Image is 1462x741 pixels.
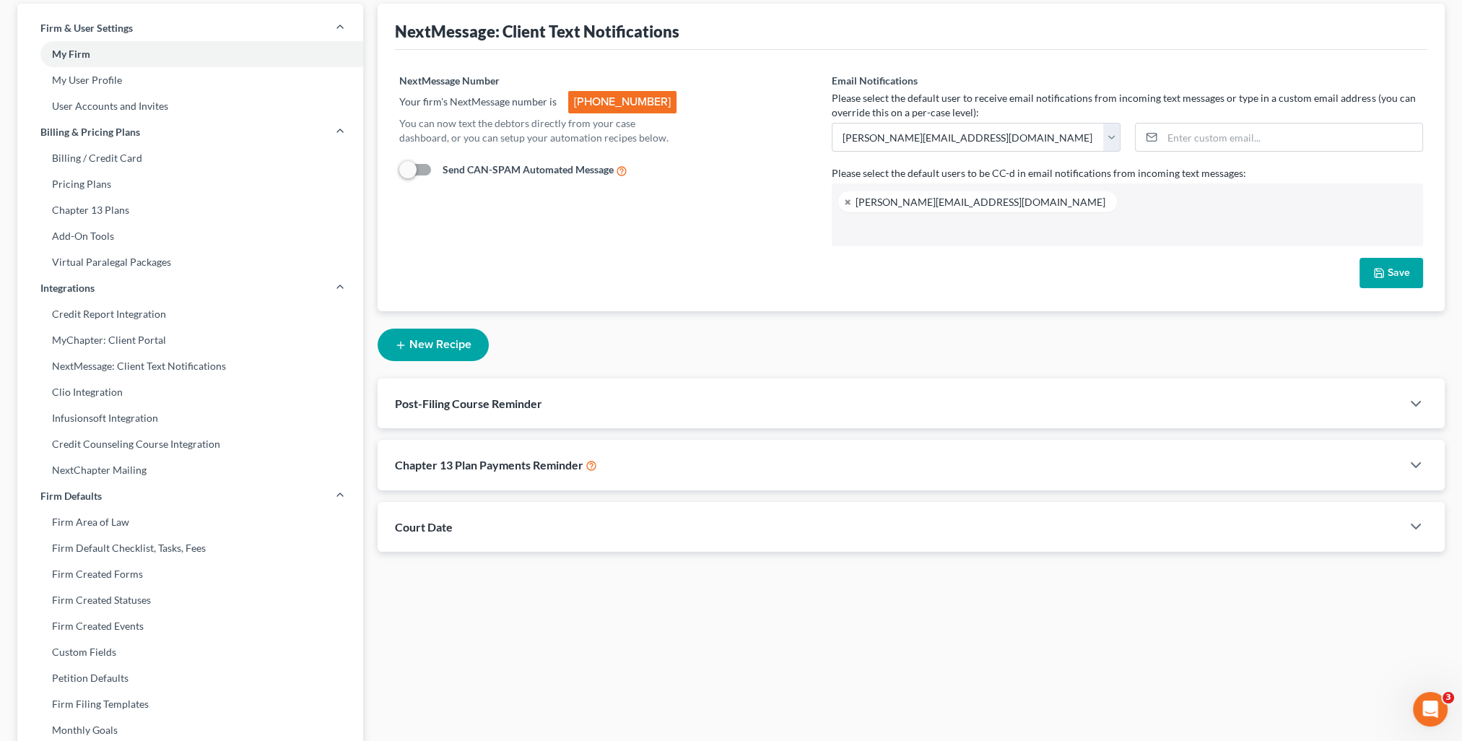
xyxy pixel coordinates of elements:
a: MyChapter: Client Portal [17,327,363,353]
a: Firm Created Forms [17,561,363,587]
a: Firm Area of Law [17,509,363,535]
label: Email Notifications [832,73,918,88]
a: Clio Integration [17,379,363,405]
span: Court Date [395,520,453,534]
span: Post-Filing Course Reminder [395,396,542,410]
a: Chapter 13 Plans [17,197,363,223]
a: NextChapter Mailing [17,457,363,483]
a: Integrations [17,275,363,301]
a: Billing & Pricing Plans [17,119,363,145]
a: Billing / Credit Card [17,145,363,171]
a: Credit Counseling Course Integration [17,431,363,457]
div: You can now text the debtors directly from your case dashboard, or you can setup your automation ... [399,116,676,145]
a: Firm Created Events [17,613,363,639]
div: Please select the default user to receive email notifications from incoming text messages or type... [832,91,1423,120]
span: [PHONE_NUMBER] [568,91,676,113]
a: User Accounts and Invites [17,93,363,119]
button: New Recipe [378,329,489,361]
strong: Send CAN-SPAM Automated Message [443,163,614,175]
div: Please select the default users to be CC-d in email notifications from incoming text messages: [832,166,1423,181]
a: Credit Report Integration [17,301,363,327]
a: NextMessage: Client Text Notifications [17,353,363,379]
span: Billing & Pricing Plans [40,125,140,139]
a: Virtual Paralegal Packages [17,249,363,275]
div: [PERSON_NAME][EMAIL_ADDRESS][DOMAIN_NAME] [856,197,1105,207]
a: Firm Filing Templates [17,691,363,717]
a: Firm & User Settings [17,15,363,41]
a: Firm Created Statuses [17,587,363,613]
label: NextMessage Number [399,73,500,88]
a: Custom Fields [17,639,363,665]
a: Firm Defaults [17,483,363,509]
a: Petition Defaults [17,665,363,691]
button: Save [1359,258,1423,288]
iframe: Intercom live chat [1413,692,1448,727]
span: Your firm's NextMessage number is [399,95,557,108]
span: Firm & User Settings [40,21,133,35]
a: Infusionsoft Integration [17,405,363,431]
input: Enter custom email... [1162,123,1422,151]
a: Pricing Plans [17,171,363,197]
span: Firm Defaults [40,489,102,503]
a: My Firm [17,41,363,67]
div: NextMessage: Client Text Notifications [395,21,1427,42]
a: My User Profile [17,67,363,93]
span: 3 [1443,692,1454,703]
a: Add-On Tools [17,223,363,249]
span: Chapter 13 Plan Payments Reminder [395,458,583,472]
span: Integrations [40,281,95,295]
a: Firm Default Checklist, Tasks, Fees [17,535,363,561]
